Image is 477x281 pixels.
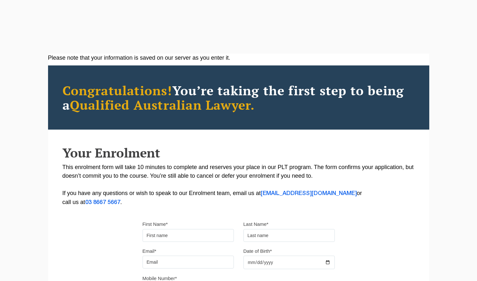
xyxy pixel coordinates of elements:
input: Email [143,256,234,268]
a: [EMAIL_ADDRESS][DOMAIN_NAME] [261,191,357,196]
span: Congratulations! [62,82,172,99]
h2: Your Enrolment [62,146,415,160]
label: Last Name* [243,221,268,227]
a: 03 8667 5667 [85,200,120,205]
label: Date of Birth* [243,248,272,254]
label: Email* [143,248,156,254]
input: First name [143,229,234,242]
p: This enrolment form will take 10 minutes to complete and reserves your place in our PLT program. ... [62,163,415,207]
label: First Name* [143,221,168,227]
h2: You’re taking the first step to being a [62,83,415,112]
div: Please note that your information is saved on our server as you enter it. [48,54,429,62]
span: Qualified Australian Lawyer. [70,96,255,113]
input: Last name [243,229,335,242]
